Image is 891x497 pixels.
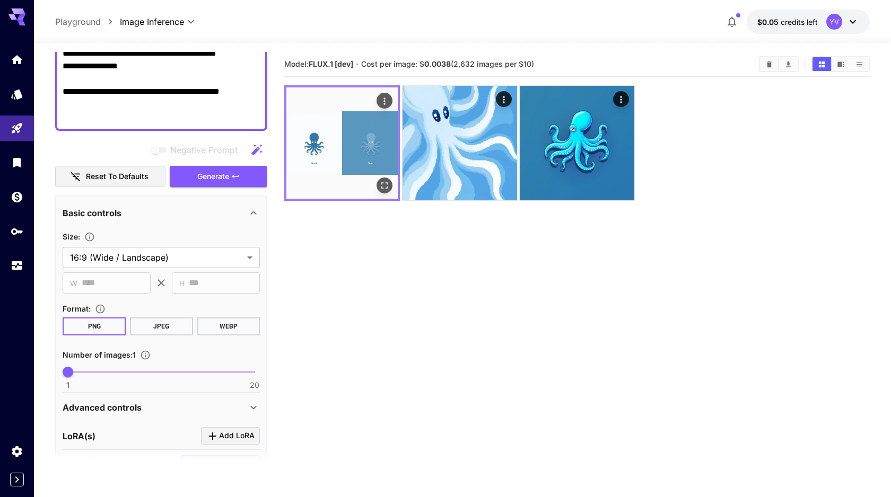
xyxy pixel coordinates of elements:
img: Uy2zCr2moAAAA== [403,86,517,200]
button: Download All [779,57,798,71]
div: Playground [11,122,23,135]
img: 7j7d9C0H4sHoH8WAAAAABJRU5ErkJggg== [286,87,398,199]
p: Advanced controls [63,401,142,414]
div: Actions [377,93,392,109]
button: Reset to defaults [55,166,165,188]
span: Generate [197,170,229,183]
button: Show images in list view [850,57,869,71]
span: Size : [63,232,80,241]
p: LoRA(s) [63,430,95,442]
button: Specify how many images to generate in a single request. Each image generation will be charged se... [136,350,155,360]
button: JPEG [130,317,193,335]
div: Advanced controls [63,395,260,420]
button: Adjust the dimensions of the generated image by specifying its width and height in pixels, or sel... [80,232,99,242]
div: API Keys [11,225,23,238]
div: Clear ImagesDownload All [759,56,799,72]
span: H [179,277,185,289]
div: Models [11,87,23,101]
span: Cost per image: $ (2,632 images per $10) [361,59,534,68]
div: Actions [613,91,629,107]
div: Actions [496,91,512,107]
span: Format : [63,304,91,313]
nav: breadcrumb [55,15,120,28]
div: Settings [11,445,23,458]
div: Library [11,156,23,169]
div: Home [11,53,23,66]
button: Click to add LoRA [201,427,260,445]
span: 16:9 (Wide / Landscape) [70,251,243,264]
b: 0.0038 [424,59,451,68]
b: FLUX.1 [dev] [309,59,353,68]
div: $0.05 [757,16,818,28]
span: 1 [66,380,69,390]
button: Choose the file format for the output image. [91,304,110,314]
span: credits left [781,17,818,26]
button: Show images in video view [832,57,850,71]
button: $0.05YV [747,10,870,34]
span: Image Inference [120,15,184,28]
span: Add LoRA [219,429,255,442]
span: Model: [284,59,353,68]
button: Show images in grid view [813,57,831,71]
button: Expand sidebar [10,473,24,486]
span: W [70,277,77,289]
button: Clear Images [760,57,779,71]
div: YV [826,14,842,30]
img: Z [520,86,634,200]
span: 20 [250,380,259,390]
button: WEBP [197,317,260,335]
div: Usage [11,259,23,272]
span: $0.05 [757,17,781,26]
button: Generate [170,166,267,188]
div: Wallet [11,190,23,203]
span: Number of images : 1 [63,350,136,359]
button: PNG [63,317,126,335]
span: Negative prompts are not compatible with the selected model. [149,143,246,156]
span: Negative Prompt [170,144,238,156]
div: Basic controls [63,200,260,226]
div: Open in fullscreen [377,177,392,193]
p: Basic controls [63,207,121,219]
a: Playground [55,15,101,28]
div: Show images in grid viewShow images in video viewShow images in list view [811,56,870,72]
p: · [356,58,359,70]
